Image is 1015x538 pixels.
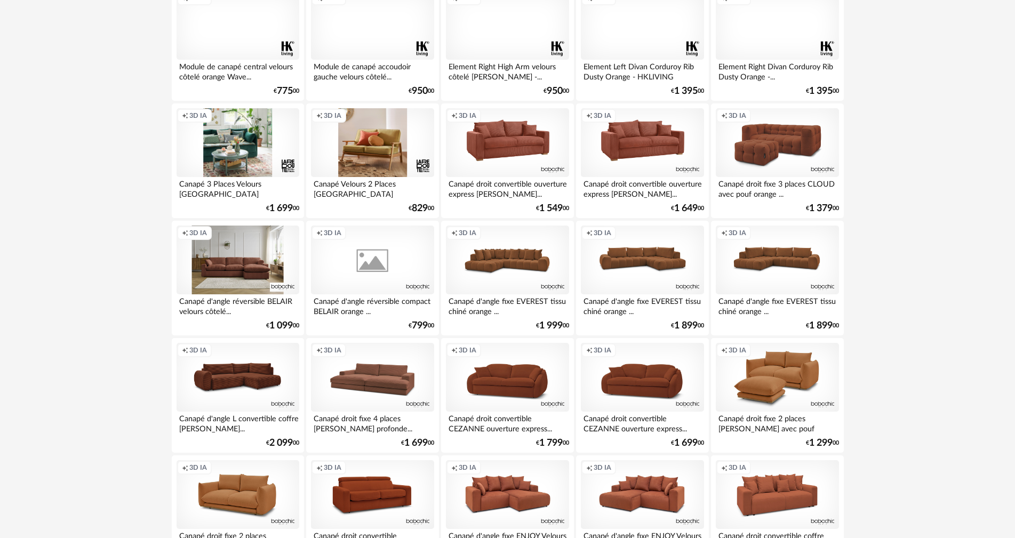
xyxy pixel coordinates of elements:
[459,111,476,120] span: 3D IA
[177,412,299,433] div: Canapé d'angle L convertible coffre [PERSON_NAME]...
[536,322,569,330] div: € 00
[459,346,476,355] span: 3D IA
[544,87,569,95] div: € 00
[716,412,838,433] div: Canapé droit fixe 2 places [PERSON_NAME] avec pouf orange ...
[711,103,843,219] a: Creation icon 3D IA Canapé droit fixe 3 places CLOUD avec pouf orange ... €1 37900
[674,439,698,447] span: 1 699
[594,346,611,355] span: 3D IA
[594,111,611,120] span: 3D IA
[316,346,323,355] span: Creation icon
[674,87,698,95] span: 1 395
[721,463,728,472] span: Creation icon
[177,60,299,81] div: Module de canapé central velours côtelé orange Wave...
[306,338,438,453] a: Creation icon 3D IA Canapé droit fixe 4 places [PERSON_NAME] profonde... €1 69900
[671,322,704,330] div: € 00
[451,463,458,472] span: Creation icon
[581,412,704,433] div: Canapé droit convertible CEZANNE ouverture express...
[177,294,299,316] div: Canapé d'angle réversible BELAIR velours côtelé...
[311,294,434,316] div: Canapé d'angle réversible compact BELAIR orange ...
[182,229,188,237] span: Creation icon
[576,338,708,453] a: Creation icon 3D IA Canapé droit convertible CEZANNE ouverture express... €1 69900
[324,346,341,355] span: 3D IA
[189,229,207,237] span: 3D IA
[716,294,838,316] div: Canapé d'angle fixe EVEREST tissu chiné orange ...
[809,439,833,447] span: 1 299
[182,346,188,355] span: Creation icon
[594,229,611,237] span: 3D IA
[711,221,843,336] a: Creation icon 3D IA Canapé d'angle fixe EVEREST tissu chiné orange ... €1 89900
[711,338,843,453] a: Creation icon 3D IA Canapé droit fixe 2 places [PERSON_NAME] avec pouf orange ... €1 29900
[189,463,207,472] span: 3D IA
[401,439,434,447] div: € 00
[539,322,563,330] span: 1 999
[404,439,428,447] span: 1 699
[721,229,728,237] span: Creation icon
[459,229,476,237] span: 3D IA
[586,346,593,355] span: Creation icon
[177,177,299,198] div: Canapé 3 Places Velours [GEOGRAPHIC_DATA]
[581,294,704,316] div: Canapé d'angle fixe EVEREST tissu chiné orange ...
[189,346,207,355] span: 3D IA
[576,221,708,336] a: Creation icon 3D IA Canapé d'angle fixe EVEREST tissu chiné orange ... €1 89900
[536,439,569,447] div: € 00
[189,111,207,120] span: 3D IA
[729,346,746,355] span: 3D IA
[412,205,428,212] span: 829
[269,205,293,212] span: 1 699
[441,103,573,219] a: Creation icon 3D IA Canapé droit convertible ouverture express [PERSON_NAME]... €1 54900
[671,205,704,212] div: € 00
[729,229,746,237] span: 3D IA
[446,412,569,433] div: Canapé droit convertible CEZANNE ouverture express...
[324,463,341,472] span: 3D IA
[311,412,434,433] div: Canapé droit fixe 4 places [PERSON_NAME] profonde...
[451,346,458,355] span: Creation icon
[721,111,728,120] span: Creation icon
[172,338,304,453] a: Creation icon 3D IA Canapé d'angle L convertible coffre [PERSON_NAME]... €2 09900
[729,111,746,120] span: 3D IA
[671,87,704,95] div: € 00
[266,439,299,447] div: € 00
[586,111,593,120] span: Creation icon
[277,87,293,95] span: 775
[576,103,708,219] a: Creation icon 3D IA Canapé droit convertible ouverture express [PERSON_NAME]... €1 64900
[674,205,698,212] span: 1 649
[441,338,573,453] a: Creation icon 3D IA Canapé droit convertible CEZANNE ouverture express... €1 79900
[809,87,833,95] span: 1 395
[311,177,434,198] div: Canapé Velours 2 Places [GEOGRAPHIC_DATA]
[269,322,293,330] span: 1 099
[324,111,341,120] span: 3D IA
[674,322,698,330] span: 1 899
[459,463,476,472] span: 3D IA
[316,229,323,237] span: Creation icon
[266,205,299,212] div: € 00
[547,87,563,95] span: 950
[451,229,458,237] span: Creation icon
[409,322,434,330] div: € 00
[412,322,428,330] span: 799
[311,60,434,81] div: Module de canapé accoudoir gauche velours côtelé...
[441,221,573,336] a: Creation icon 3D IA Canapé d'angle fixe EVEREST tissu chiné orange ... €1 99900
[671,439,704,447] div: € 00
[594,463,611,472] span: 3D IA
[586,463,593,472] span: Creation icon
[412,87,428,95] span: 950
[536,205,569,212] div: € 00
[269,439,293,447] span: 2 099
[806,205,839,212] div: € 00
[809,322,833,330] span: 1 899
[716,177,838,198] div: Canapé droit fixe 3 places CLOUD avec pouf orange ...
[809,205,833,212] span: 1 379
[409,87,434,95] div: € 00
[274,87,299,95] div: € 00
[324,229,341,237] span: 3D IA
[446,294,569,316] div: Canapé d'angle fixe EVEREST tissu chiné orange ...
[581,177,704,198] div: Canapé droit convertible ouverture express [PERSON_NAME]...
[729,463,746,472] span: 3D IA
[409,205,434,212] div: € 00
[586,229,593,237] span: Creation icon
[306,221,438,336] a: Creation icon 3D IA Canapé d'angle réversible compact BELAIR orange ... €79900
[306,103,438,219] a: Creation icon 3D IA Canapé Velours 2 Places [GEOGRAPHIC_DATA] €82900
[806,322,839,330] div: € 00
[316,111,323,120] span: Creation icon
[182,463,188,472] span: Creation icon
